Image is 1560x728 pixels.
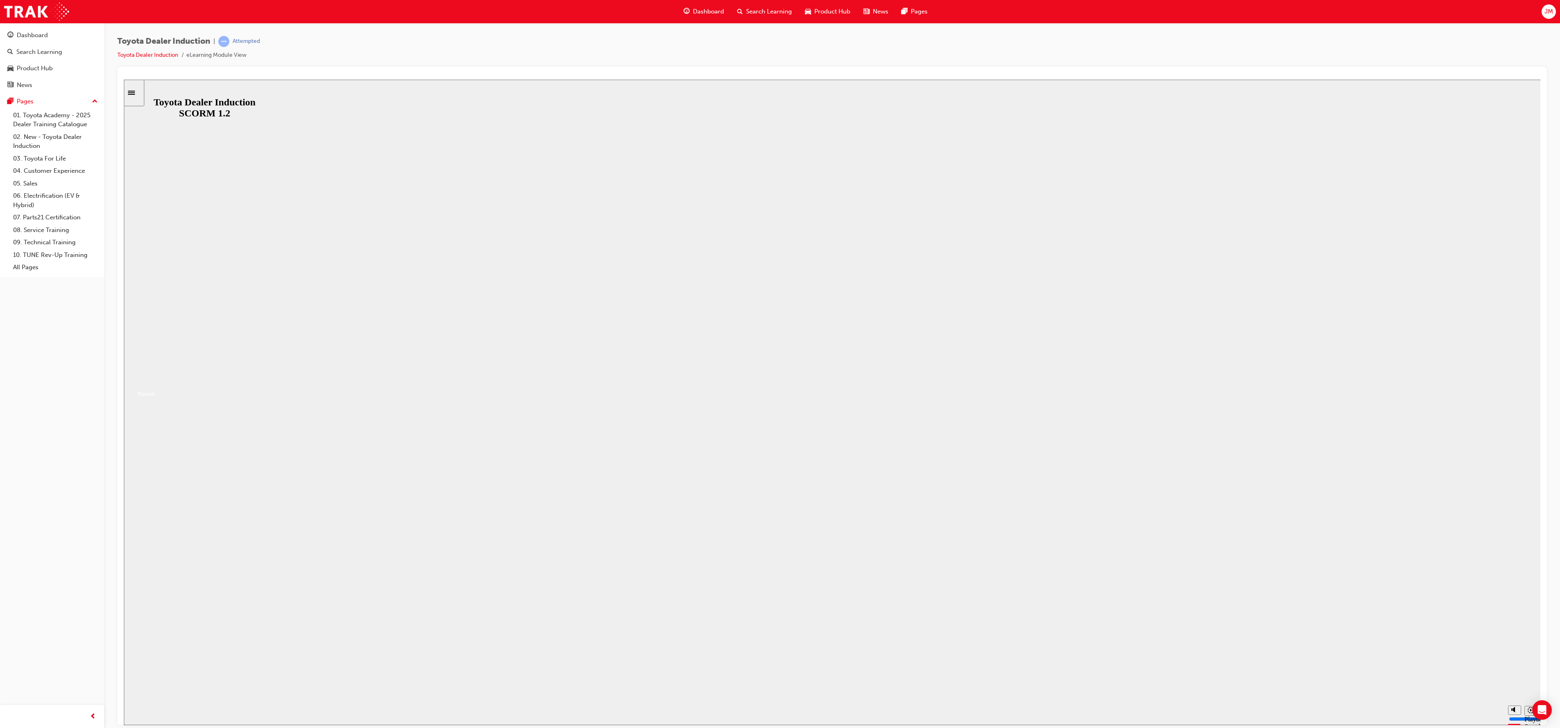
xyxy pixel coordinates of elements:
button: Mute (Ctrl+Alt+M) [1384,626,1397,635]
div: Attempted [233,38,260,45]
span: search-icon [737,7,743,17]
a: Search Learning [3,45,101,60]
div: News [17,80,32,90]
span: guage-icon [7,32,13,39]
span: Product Hub [814,7,850,16]
a: guage-iconDashboard [677,3,731,20]
button: Pages [3,94,101,109]
span: news-icon [7,82,13,89]
span: Search Learning [746,7,792,16]
span: pages-icon [901,7,908,17]
button: JM [1542,4,1556,19]
span: search-icon [7,49,13,56]
a: 10. TUNE Rev-Up Training [10,249,101,261]
a: 06. Electrification (EV & Hybrid) [10,190,101,211]
a: 02. New - Toyota Dealer Induction [10,131,101,152]
a: car-iconProduct Hub [798,3,857,20]
li: eLearning Module View [186,51,247,60]
div: misc controls [1380,619,1413,645]
a: Toyota Dealer Induction [117,51,178,58]
div: Open Intercom Messenger [1532,700,1552,720]
span: Toyota Dealer Induction [117,37,210,46]
span: Pages [911,7,928,16]
a: 09. Technical Training [10,236,101,249]
a: search-iconSearch Learning [731,3,798,20]
a: News [3,78,101,93]
span: JM [1544,7,1553,16]
input: volume [1385,636,1438,643]
a: 01. Toyota Academy - 2025 Dealer Training Catalogue [10,109,101,131]
span: pages-icon [7,98,13,105]
span: car-icon [805,7,811,17]
span: news-icon [863,7,870,17]
div: Pages [17,97,34,106]
div: Search Learning [16,47,62,57]
div: Dashboard [17,31,48,40]
a: 05. Sales [10,177,101,190]
span: learningRecordVerb_ATTEMPT-icon [218,36,229,47]
a: news-iconNews [857,3,895,20]
a: Product Hub [3,61,101,76]
span: guage-icon [684,7,690,17]
span: Dashboard [693,7,724,16]
div: Product Hub [17,64,53,73]
a: All Pages [10,261,101,274]
a: 08. Service Training [10,224,101,237]
div: Playback Speed [1401,636,1413,651]
a: 04. Customer Experience [10,165,101,177]
button: Playback speed [1401,626,1413,636]
span: car-icon [7,65,13,72]
span: News [873,7,888,16]
a: 07. Parts21 Certification [10,211,101,224]
span: up-icon [92,96,98,107]
img: Trak [4,2,69,21]
a: 03. Toyota For Life [10,152,101,165]
button: DashboardSearch LearningProduct HubNews [3,26,101,94]
a: pages-iconPages [895,3,934,20]
a: Dashboard [3,28,101,43]
span: prev-icon [90,712,96,722]
span: | [213,37,215,46]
